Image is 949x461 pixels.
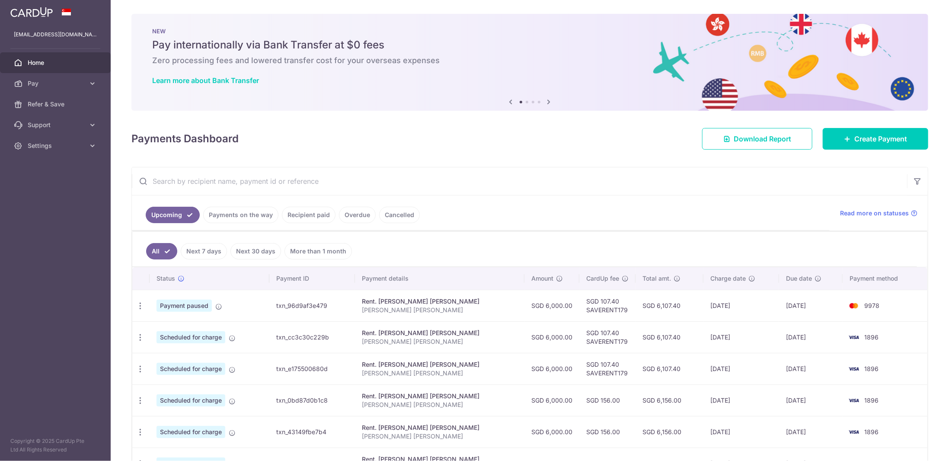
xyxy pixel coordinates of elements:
[524,384,579,416] td: SGD 6,000.00
[28,58,85,67] span: Home
[843,267,927,290] th: Payment method
[845,427,863,437] img: Bank Card
[579,353,636,384] td: SGD 107.40 SAVERENT179
[779,290,843,321] td: [DATE]
[864,397,879,404] span: 1896
[269,353,355,384] td: txn_e175500680d
[379,207,420,223] a: Cancelled
[28,121,85,129] span: Support
[362,369,518,378] p: [PERSON_NAME] [PERSON_NAME]
[579,416,636,448] td: SGD 156.00
[157,300,212,312] span: Payment paused
[840,209,909,218] span: Read more on statuses
[362,400,518,409] p: [PERSON_NAME] [PERSON_NAME]
[157,426,225,438] span: Scheduled for charge
[845,332,863,343] img: Bank Card
[362,360,518,369] div: Rent. [PERSON_NAME] [PERSON_NAME]
[362,337,518,346] p: [PERSON_NAME] [PERSON_NAME]
[779,353,843,384] td: [DATE]
[702,128,812,150] a: Download Report
[282,207,336,223] a: Recipient paid
[269,416,355,448] td: txn_43149fbe7b4
[579,321,636,353] td: SGD 107.40 SAVERENT179
[362,423,518,432] div: Rent. [PERSON_NAME] [PERSON_NAME]
[636,353,703,384] td: SGD 6,107.40
[362,432,518,441] p: [PERSON_NAME] [PERSON_NAME]
[269,384,355,416] td: txn_0bd87d0b1c8
[636,384,703,416] td: SGD 6,156.00
[734,134,791,144] span: Download Report
[339,207,376,223] a: Overdue
[28,79,85,88] span: Pay
[14,30,97,39] p: [EMAIL_ADDRESS][DOMAIN_NAME]
[703,353,779,384] td: [DATE]
[355,267,524,290] th: Payment details
[779,416,843,448] td: [DATE]
[864,333,879,341] span: 1896
[864,302,879,309] span: 9978
[362,329,518,337] div: Rent. [PERSON_NAME] [PERSON_NAME]
[10,7,53,17] img: CardUp
[157,394,225,407] span: Scheduled for charge
[845,395,863,406] img: Bank Card
[854,134,907,144] span: Create Payment
[269,290,355,321] td: txn_96d9af3e479
[703,384,779,416] td: [DATE]
[152,38,907,52] h5: Pay internationally via Bank Transfer at $0 fees
[230,243,281,259] a: Next 30 days
[823,128,928,150] a: Create Payment
[269,267,355,290] th: Payment ID
[362,306,518,314] p: [PERSON_NAME] [PERSON_NAME]
[703,290,779,321] td: [DATE]
[636,416,703,448] td: SGD 6,156.00
[152,76,259,85] a: Learn more about Bank Transfer
[636,321,703,353] td: SGD 6,107.40
[131,14,928,111] img: Bank transfer banner
[642,274,671,283] span: Total amt.
[703,416,779,448] td: [DATE]
[579,290,636,321] td: SGD 107.40 SAVERENT179
[586,274,619,283] span: CardUp fee
[157,363,225,375] span: Scheduled for charge
[845,364,863,374] img: Bank Card
[362,297,518,306] div: Rent. [PERSON_NAME] [PERSON_NAME]
[703,321,779,353] td: [DATE]
[845,301,863,311] img: Bank Card
[157,331,225,343] span: Scheduled for charge
[131,131,239,147] h4: Payments Dashboard
[269,321,355,353] td: txn_cc3c30c229b
[181,243,227,259] a: Next 7 days
[840,209,917,218] a: Read more on statuses
[779,384,843,416] td: [DATE]
[28,100,85,109] span: Refer & Save
[864,428,879,435] span: 1896
[779,321,843,353] td: [DATE]
[203,207,278,223] a: Payments on the way
[531,274,553,283] span: Amount
[152,55,907,66] h6: Zero processing fees and lowered transfer cost for your overseas expenses
[579,384,636,416] td: SGD 156.00
[284,243,352,259] a: More than 1 month
[524,321,579,353] td: SGD 6,000.00
[362,392,518,400] div: Rent. [PERSON_NAME] [PERSON_NAME]
[19,6,37,14] span: Help
[152,28,907,35] p: NEW
[524,353,579,384] td: SGD 6,000.00
[157,274,175,283] span: Status
[132,167,907,195] input: Search by recipient name, payment id or reference
[524,290,579,321] td: SGD 6,000.00
[864,365,879,372] span: 1896
[636,290,703,321] td: SGD 6,107.40
[786,274,812,283] span: Due date
[146,243,177,259] a: All
[146,207,200,223] a: Upcoming
[28,141,85,150] span: Settings
[710,274,746,283] span: Charge date
[524,416,579,448] td: SGD 6,000.00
